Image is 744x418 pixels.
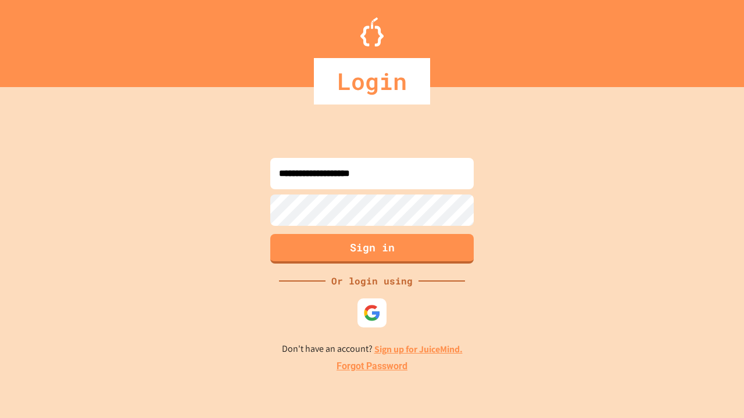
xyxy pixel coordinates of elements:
a: Forgot Password [337,359,407,373]
a: Sign up for JuiceMind. [374,343,463,355]
p: Don't have an account? [282,342,463,356]
img: google-icon.svg [363,304,381,322]
div: Or login using [325,274,419,288]
div: Login [314,58,430,105]
button: Sign in [270,234,474,264]
img: Logo.svg [360,17,384,46]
